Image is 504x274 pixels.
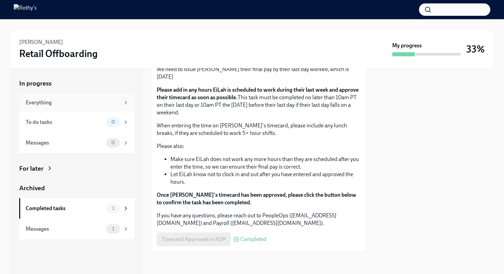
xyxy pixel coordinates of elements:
a: Messages0 [19,133,134,153]
a: Completed tasks1 [19,198,134,219]
a: In progress [19,79,134,88]
a: To do tasks0 [19,112,134,133]
div: Everything [26,99,120,106]
h3: Retail Offboarding [19,47,98,60]
p: When entering the time on [PERSON_NAME]'s timecard, please include any lunch breaks, if they are ... [157,122,361,137]
div: Messages [26,225,104,233]
a: Everything [19,93,134,112]
p: If you have any questions, please reach out to PeopleOps ([EMAIL_ADDRESS][DOMAIN_NAME]) and Payro... [157,212,361,227]
span: 1 [108,206,118,211]
strong: Please add in any hours EiLah is scheduled to work during their last week and approve their timec... [157,87,359,101]
span: Completed [240,237,266,242]
h3: 33% [466,43,485,55]
p: This task must be completed no later than 10am PT on their last day or 10am PT the [DATE] before ... [157,86,361,116]
div: For later [19,164,44,173]
div: Completed tasks [26,205,104,212]
a: Messages1 [19,219,134,239]
div: Messages [26,139,104,147]
li: Make sure EiLah does not work any more hours than they are scheduled after you enter the time, so... [170,156,361,171]
a: For later [19,164,134,173]
span: 0 [107,140,119,145]
span: 1 [108,226,118,231]
span: 0 [107,119,119,125]
p: Please also: [157,142,361,150]
p: We need to issue [PERSON_NAME] their final pay by their last day worked, which is [DATE] [157,66,361,81]
strong: Once [PERSON_NAME]'s timecard has been approved, please click the button below to confirm the tas... [157,192,356,206]
h6: [PERSON_NAME] [19,38,63,46]
strong: My progress [392,42,422,49]
a: Archived [19,184,134,193]
li: Let EiLah know not to clock in and out after you have entered and approved the hours. [170,171,361,186]
img: Rothy's [14,4,37,15]
div: To do tasks [26,118,104,126]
